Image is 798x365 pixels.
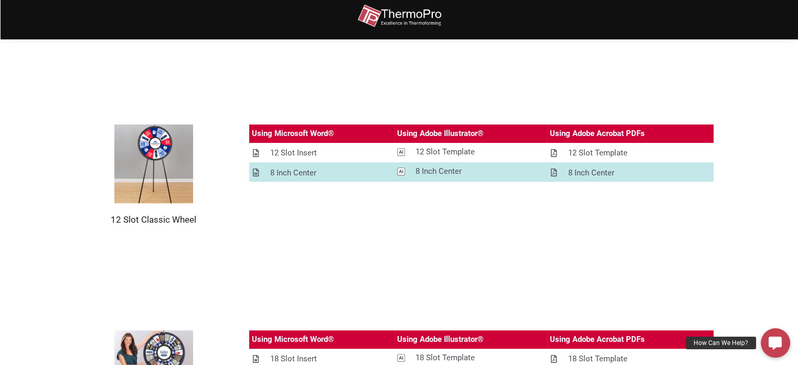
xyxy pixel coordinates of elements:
[395,143,547,161] a: 12 Slot Template
[252,127,334,140] div: Using Microsoft Word®
[686,337,756,349] div: How Can We Help?
[252,333,334,346] div: Using Microsoft Word®
[397,333,484,346] div: Using Adobe Illustrator®
[249,164,395,182] a: 8 Inch Center
[395,162,547,181] a: 8 Inch Center
[416,351,475,364] div: 18 Slot Template
[547,164,714,182] a: 8 Inch Center
[84,214,223,225] h2: 12 Slot Classic Wheel
[357,4,441,28] img: thermopro-logo-non-iso
[416,145,475,159] div: 12 Slot Template
[550,127,645,140] div: Using Adobe Acrobat PDFs
[416,165,462,178] div: 8 Inch Center
[270,166,316,180] div: 8 Inch Center
[547,144,714,162] a: 12 Slot Template
[568,147,627,160] div: 12 Slot Template
[550,333,645,346] div: Using Adobe Acrobat PDFs
[761,328,790,358] a: How Can We Help?
[568,166,614,180] div: 8 Inch Center
[270,147,317,160] div: 12 Slot Insert
[397,127,484,140] div: Using Adobe Illustrator®
[249,144,395,162] a: 12 Slot Insert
